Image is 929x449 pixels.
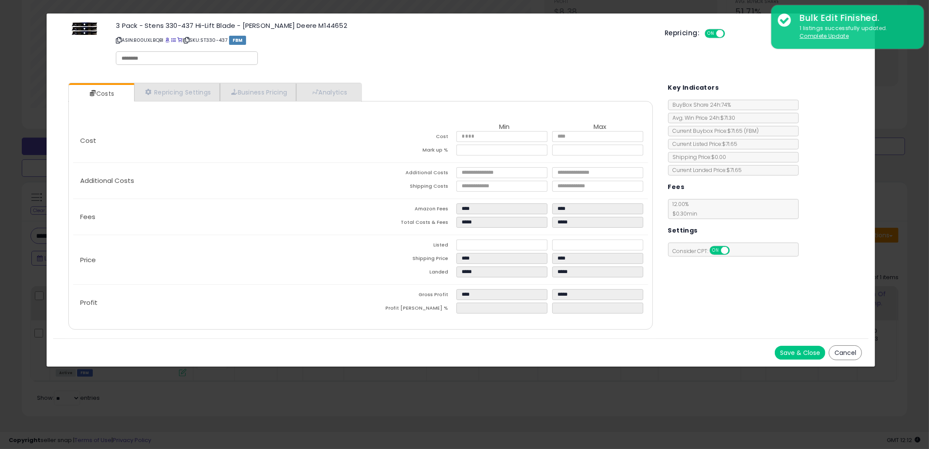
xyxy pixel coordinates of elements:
[775,346,825,360] button: Save & Close
[171,37,176,44] a: All offer listings
[669,166,742,174] span: Current Landed Price: $71.65
[669,247,741,255] span: Consider CPT:
[361,217,456,230] td: Total Costs & Fees
[724,30,738,37] span: OFF
[361,203,456,217] td: Amazon Fees
[361,131,456,145] td: Cost
[116,22,652,29] h3: 3 Pack - Stens 330-437 Hi-Lift Blade - [PERSON_NAME] Deere M144652
[229,36,247,45] span: FBM
[361,267,456,280] td: Landed
[361,167,456,181] td: Additional Costs
[73,299,361,306] p: Profit
[728,247,742,254] span: OFF
[177,37,182,44] a: Your listing only
[710,247,721,254] span: ON
[165,37,170,44] a: BuyBox page
[793,12,917,24] div: Bulk Edit Finished.
[669,101,731,108] span: BuyBox Share 24h: 74%
[361,181,456,194] td: Shipping Costs
[69,85,133,102] a: Costs
[552,123,648,131] th: Max
[829,345,862,360] button: Cancel
[744,127,759,135] span: ( FBM )
[728,127,759,135] span: $71.65
[296,83,361,101] a: Analytics
[220,83,296,101] a: Business Pricing
[669,210,698,217] span: $0.30 min
[73,137,361,144] p: Cost
[668,82,719,93] h5: Key Indicators
[361,145,456,158] td: Mark up %
[669,127,759,135] span: Current Buybox Price:
[668,225,698,236] h5: Settings
[665,30,699,37] h5: Repricing:
[361,253,456,267] td: Shipping Price
[73,257,361,263] p: Price
[361,303,456,316] td: Profit [PERSON_NAME] %
[668,182,685,192] h5: Fees
[669,140,738,148] span: Current Listed Price: $71.65
[669,153,726,161] span: Shipping Price: $0.00
[361,289,456,303] td: Gross Profit
[73,213,361,220] p: Fees
[134,83,220,101] a: Repricing Settings
[73,177,361,184] p: Additional Costs
[71,22,98,35] img: 41FFLNhrDOL._SL60_.jpg
[800,32,849,40] u: Complete Update
[116,33,652,47] p: ASIN: B00UXLBQBI | SKU: ST330-437
[669,114,736,122] span: Avg. Win Price 24h: $71.30
[793,24,917,41] div: 1 listings successfully updated.
[706,30,716,37] span: ON
[361,240,456,253] td: Listed
[456,123,552,131] th: Min
[669,200,698,217] span: 12.00 %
